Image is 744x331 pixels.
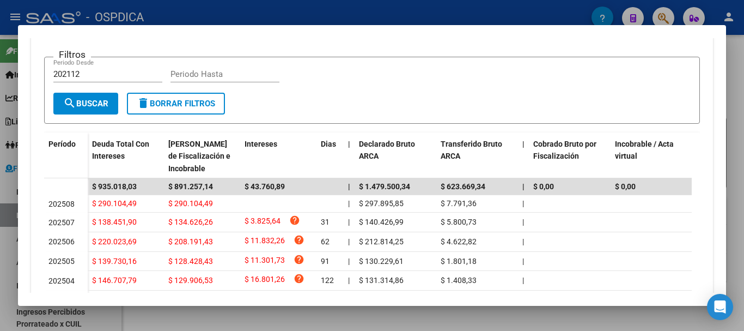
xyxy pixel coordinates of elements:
[522,218,524,226] span: |
[441,140,502,161] span: Transferido Bruto ARCA
[53,49,91,61] h3: Filtros
[359,199,404,208] span: $ 297.895,85
[615,182,636,191] span: $ 0,00
[707,294,733,320] div: Open Intercom Messenger
[441,276,477,285] span: $ 1.408,33
[611,133,692,180] datatable-header-cell: Incobrable / Acta virtual
[321,257,330,266] span: 91
[48,200,75,208] span: 202508
[245,215,280,230] span: $ 3.825,64
[615,140,674,161] span: Incobrable / Acta virtual
[63,99,108,109] span: Buscar
[344,133,355,180] datatable-header-cell: |
[92,182,137,191] span: $ 935.018,03
[359,140,415,161] span: Declarado Bruto ARCA
[137,99,215,109] span: Borrar Filtros
[137,97,150,110] mat-icon: delete
[522,182,525,191] span: |
[359,257,404,266] span: $ 130.229,61
[48,276,75,285] span: 202504
[48,218,75,227] span: 202507
[355,133,436,180] datatable-header-cell: Declarado Bruto ARCA
[168,276,213,285] span: $ 129.906,53
[289,215,300,226] i: help
[63,97,76,110] mat-icon: search
[348,199,350,208] span: |
[441,218,477,226] span: $ 5.800,73
[348,257,350,266] span: |
[441,182,485,191] span: $ 623.669,34
[127,93,225,115] button: Borrar Filtros
[441,199,477,208] span: $ 7.791,36
[348,182,350,191] span: |
[359,218,404,226] span: $ 140.426,99
[44,133,88,178] datatable-header-cell: Período
[168,237,213,246] span: $ 208.191,43
[92,199,137,208] span: $ 290.104,49
[92,218,137,226] span: $ 138.451,90
[522,237,524,246] span: |
[348,140,350,148] span: |
[522,257,524,266] span: |
[522,199,524,208] span: |
[164,133,240,180] datatable-header-cell: Deuda Bruta Neto de Fiscalización e Incobrable
[359,182,410,191] span: $ 1.479.500,34
[533,182,554,191] span: $ 0,00
[321,140,336,148] span: Dias
[168,140,230,173] span: [PERSON_NAME] de Fiscalización e Incobrable
[168,257,213,266] span: $ 128.428,43
[92,140,149,161] span: Deuda Total Con Intereses
[359,276,404,285] span: $ 131.314,86
[533,140,596,161] span: Cobrado Bruto por Fiscalización
[48,237,75,246] span: 202506
[518,133,529,180] datatable-header-cell: |
[245,182,285,191] span: $ 43.760,89
[359,237,404,246] span: $ 212.814,25
[245,254,285,269] span: $ 11.301,73
[321,237,330,246] span: 62
[294,254,304,265] i: help
[348,218,350,226] span: |
[441,237,477,246] span: $ 4.622,82
[245,273,285,288] span: $ 16.801,26
[294,234,304,245] i: help
[348,237,350,246] span: |
[48,257,75,266] span: 202505
[92,237,137,246] span: $ 220.023,69
[294,273,304,284] i: help
[529,133,611,180] datatable-header-cell: Cobrado Bruto por Fiscalización
[441,257,477,266] span: $ 1.801,18
[92,276,137,285] span: $ 146.707,79
[522,140,525,148] span: |
[88,133,164,180] datatable-header-cell: Deuda Total Con Intereses
[92,257,137,266] span: $ 139.730,16
[245,140,277,148] span: Intereses
[168,182,213,191] span: $ 891.257,14
[316,133,344,180] datatable-header-cell: Dias
[245,234,285,249] span: $ 11.832,26
[240,133,316,180] datatable-header-cell: Intereses
[168,199,213,208] span: $ 290.104,49
[321,218,330,226] span: 31
[436,133,518,180] datatable-header-cell: Transferido Bruto ARCA
[348,276,350,285] span: |
[321,276,334,285] span: 122
[48,140,76,148] span: Período
[168,218,213,226] span: $ 134.626,26
[53,93,118,115] button: Buscar
[522,276,524,285] span: |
